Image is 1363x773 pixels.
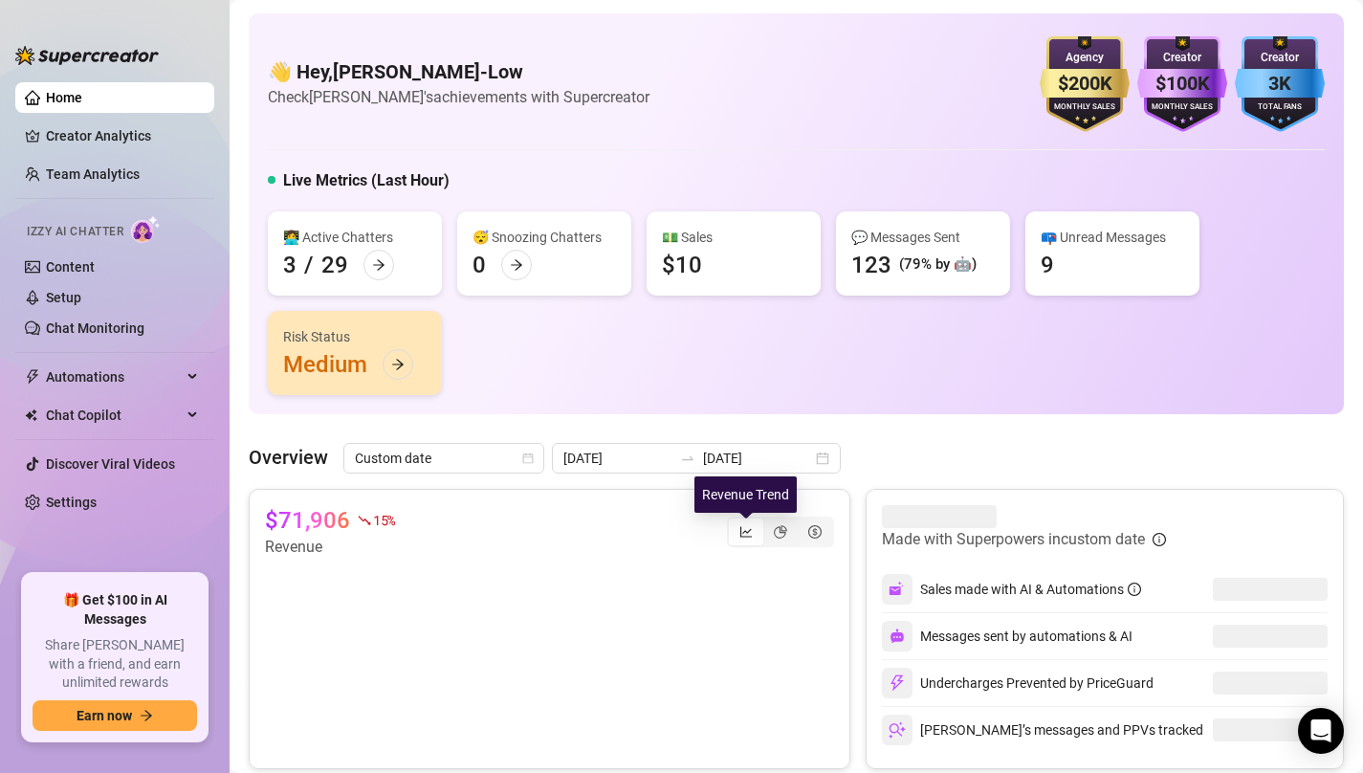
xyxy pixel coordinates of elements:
span: calendar [522,453,534,464]
div: 👩‍💻 Active Chatters [283,227,427,248]
div: Total Fans [1235,101,1325,114]
img: AI Chatter [131,215,161,243]
div: 29 [321,250,348,280]
span: arrow-right [391,358,405,371]
div: $100K [1137,69,1227,99]
div: Open Intercom Messenger [1298,708,1344,754]
article: Made with Superpowers in custom date [882,528,1145,551]
span: Automations [46,362,182,392]
div: [PERSON_NAME]’s messages and PPVs tracked [882,715,1203,745]
div: 3K [1235,69,1325,99]
div: 📪 Unread Messages [1041,227,1184,248]
span: dollar-circle [808,525,822,539]
div: Monthly Sales [1137,101,1227,114]
div: Risk Status [283,326,427,347]
article: Revenue [265,536,395,559]
span: arrow-right [372,258,385,272]
span: Chat Copilot [46,400,182,431]
div: Sales made with AI & Automations [920,579,1141,600]
div: 💵 Sales [662,227,805,248]
span: arrow-right [510,258,523,272]
article: $71,906 [265,505,350,536]
a: Creator Analytics [46,121,199,151]
a: Chat Monitoring [46,320,144,336]
img: purple-badge-B9DA21FR.svg [1137,36,1227,132]
div: segmented control [727,517,834,547]
input: End date [703,448,812,469]
div: 3 [283,250,297,280]
div: 0 [473,250,486,280]
div: Creator [1137,49,1227,67]
div: Creator [1235,49,1325,67]
span: Izzy AI Chatter [27,223,123,241]
button: Earn nowarrow-right [33,700,197,731]
span: Share [PERSON_NAME] with a friend, and earn unlimited rewards [33,636,197,693]
article: Check [PERSON_NAME]'s achievements with Supercreator [268,85,649,109]
div: Messages sent by automations & AI [882,621,1132,652]
a: Content [46,259,95,275]
div: Monthly Sales [1040,101,1130,114]
span: thunderbolt [25,369,40,385]
div: 123 [851,250,891,280]
div: Revenue Trend [694,476,797,513]
span: info-circle [1153,533,1166,546]
div: 😴 Snoozing Chatters [473,227,616,248]
span: pie-chart [774,525,787,539]
a: Settings [46,495,97,510]
h5: Live Metrics (Last Hour) [283,169,450,192]
a: Home [46,90,82,105]
img: logo-BBDzfeDw.svg [15,46,159,65]
img: Chat Copilot [25,409,37,422]
span: info-circle [1128,583,1141,596]
h4: 👋 Hey, [PERSON_NAME]-Low [268,58,649,85]
a: Discover Viral Videos [46,456,175,472]
span: to [680,451,695,466]
span: arrow-right [140,709,153,722]
img: svg%3e [890,629,905,644]
img: svg%3e [889,674,906,692]
span: fall [358,514,371,527]
div: Undercharges Prevented by PriceGuard [882,668,1154,698]
div: 💬 Messages Sent [851,227,995,248]
span: 15 % [373,511,395,529]
span: line-chart [739,525,753,539]
article: Overview [249,443,328,472]
input: Start date [563,448,672,469]
span: 🎁 Get $100 in AI Messages [33,591,197,629]
div: $200K [1040,69,1130,99]
div: $10 [662,250,702,280]
img: svg%3e [889,721,906,739]
div: (79% by 🤖) [899,254,977,276]
img: svg%3e [889,581,906,598]
span: Earn now [77,708,132,723]
div: Agency [1040,49,1130,67]
div: 9 [1041,250,1054,280]
img: gold-badge-CigiZidd.svg [1040,36,1130,132]
span: swap-right [680,451,695,466]
span: Custom date [355,444,533,473]
a: Team Analytics [46,166,140,182]
img: blue-badge-DgoSNQY1.svg [1235,36,1325,132]
a: Setup [46,290,81,305]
